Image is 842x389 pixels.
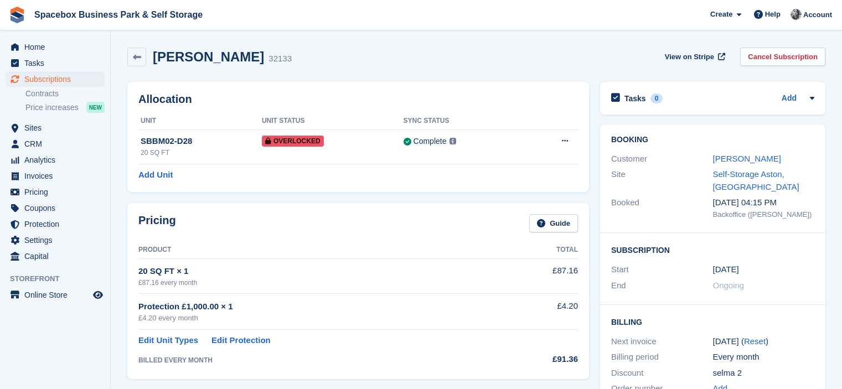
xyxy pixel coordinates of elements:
div: £91.36 [507,353,578,366]
span: Storefront [10,273,110,284]
span: Overlocked [262,136,324,147]
th: Sync Status [404,112,525,130]
div: Protection £1,000.00 × 1 [138,300,507,313]
span: CRM [24,136,91,152]
td: £87.16 [507,258,578,293]
a: Cancel Subscription [740,48,825,66]
div: 0 [650,94,663,103]
a: menu [6,39,105,55]
div: Billing period [611,351,713,364]
a: Edit Protection [211,334,271,347]
a: Contracts [25,89,105,99]
a: Reset [744,336,766,346]
span: Analytics [24,152,91,168]
a: Preview store [91,288,105,302]
h2: Pricing [138,214,176,232]
h2: [PERSON_NAME] [153,49,264,64]
span: Capital [24,248,91,264]
div: [DATE] 04:15 PM [713,196,815,209]
span: Create [710,9,732,20]
div: Discount [611,367,713,380]
span: Account [803,9,832,20]
div: Complete [414,136,447,147]
div: 20 SQ FT [141,148,262,158]
div: selma 2 [713,367,815,380]
img: SUDIPTA VIRMANI [791,9,802,20]
div: SBBM02-D28 [141,135,262,148]
span: Ongoing [713,281,745,290]
span: Coupons [24,200,91,216]
div: £87.16 every month [138,278,507,288]
span: Protection [24,216,91,232]
a: menu [6,287,105,303]
div: Every month [713,351,815,364]
span: Sites [24,120,91,136]
a: Guide [529,214,578,232]
h2: Booking [611,136,814,144]
a: menu [6,152,105,168]
span: Invoices [24,168,91,184]
time: 2024-01-29 00:00:00 UTC [713,263,739,276]
div: Customer [611,153,713,165]
h2: Tasks [624,94,646,103]
a: menu [6,71,105,87]
h2: Subscription [611,244,814,255]
h2: Billing [611,316,814,327]
a: menu [6,55,105,71]
div: Backoffice ([PERSON_NAME]) [713,209,815,220]
th: Total [507,241,578,259]
span: Help [765,9,781,20]
td: £4.20 [507,294,578,330]
span: Subscriptions [24,71,91,87]
a: menu [6,216,105,232]
span: Home [24,39,91,55]
div: NEW [86,102,105,113]
span: Online Store [24,287,91,303]
span: Tasks [24,55,91,71]
a: menu [6,168,105,184]
div: 20 SQ FT × 1 [138,265,507,278]
a: menu [6,248,105,264]
span: Price increases [25,102,79,113]
a: menu [6,200,105,216]
a: menu [6,136,105,152]
div: £4.20 every month [138,313,507,324]
a: [PERSON_NAME] [713,154,781,163]
th: Unit [138,112,262,130]
a: View on Stripe [660,48,727,66]
th: Product [138,241,507,259]
a: menu [6,184,105,200]
a: Add Unit [138,169,173,181]
a: Edit Unit Types [138,334,198,347]
a: Add [782,92,797,105]
div: Site [611,168,713,193]
a: Spacebox Business Park & Self Storage [30,6,207,24]
a: menu [6,232,105,248]
span: Settings [24,232,91,248]
div: End [611,279,713,292]
a: menu [6,120,105,136]
h2: Allocation [138,93,578,106]
span: Pricing [24,184,91,200]
span: View on Stripe [665,51,714,63]
div: BILLED EVERY MONTH [138,355,507,365]
th: Unit Status [262,112,404,130]
div: Booked [611,196,713,220]
div: Next invoice [611,335,713,348]
img: stora-icon-8386f47178a22dfd0bd8f6a31ec36ba5ce8667c1dd55bd0f319d3a0aa187defe.svg [9,7,25,23]
img: icon-info-grey-7440780725fd019a000dd9b08b2336e03edf1995a4989e88bcd33f0948082b44.svg [450,138,456,144]
div: 32133 [268,53,292,65]
div: Start [611,263,713,276]
div: [DATE] ( ) [713,335,815,348]
a: Self-Storage Aston, [GEOGRAPHIC_DATA] [713,169,799,191]
a: Price increases NEW [25,101,105,113]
